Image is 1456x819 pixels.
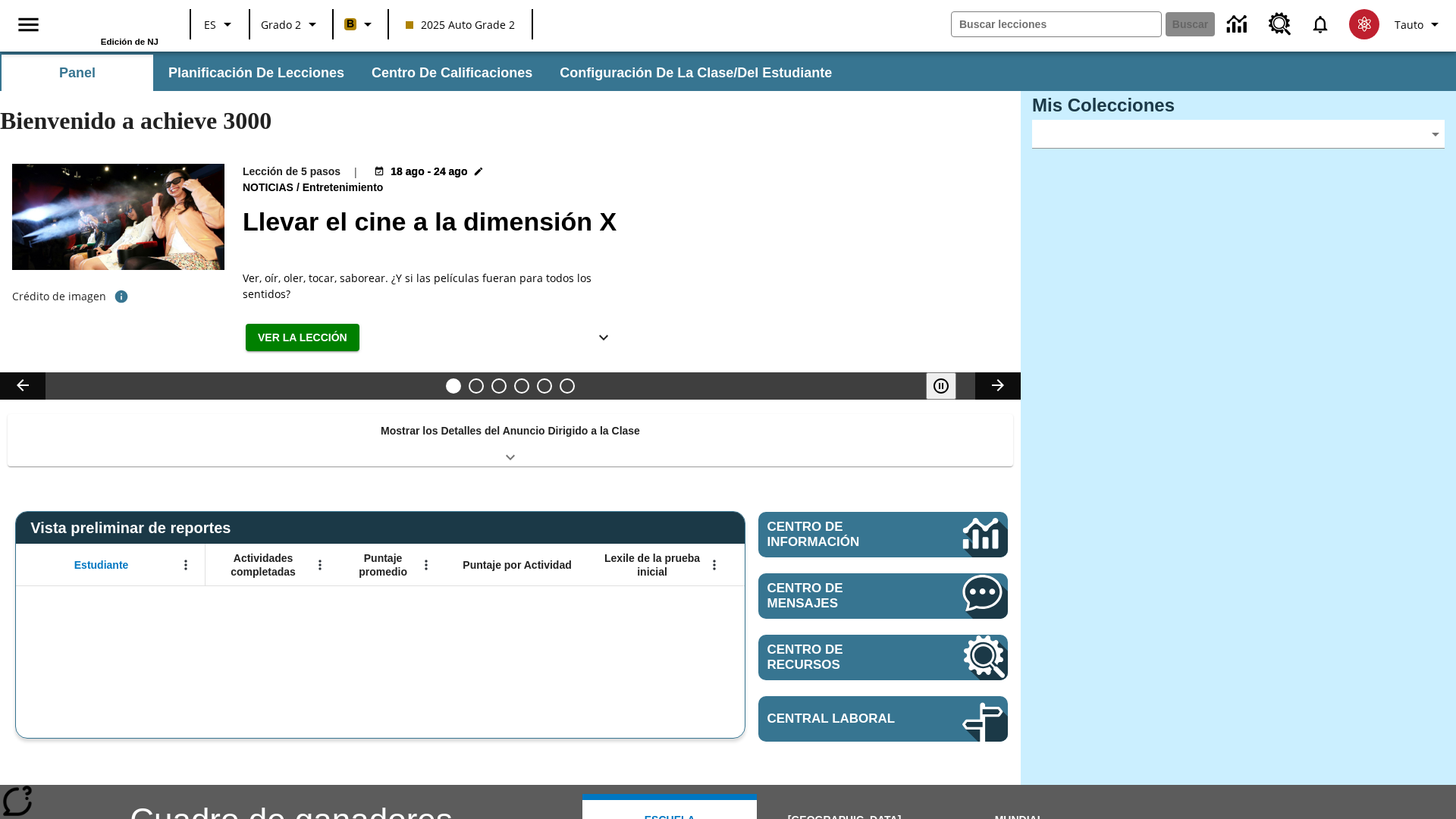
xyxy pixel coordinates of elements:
[243,202,1003,241] h2: Llevar el cine a la dimensión X
[446,378,461,394] button: Diapositiva 1 Llevar el cine a la dimensión X
[767,711,917,726] span: Central laboral
[406,17,515,33] span: 2025 Auto Grade 2
[758,512,1008,557] a: Centro de información
[926,372,956,400] button: Pausar
[597,551,708,579] span: Lexile de la prueba inicial
[255,11,328,38] button: Grado: Grado 2, Elige un grado
[303,180,387,196] span: Entretenimiento
[767,642,917,673] span: Centro de recursos
[261,17,301,33] span: Grado 2
[548,55,844,91] button: Configuración de la clase/del estudiante
[338,11,383,38] button: Boost El color de la clase es anaranjado claro. Cambiar el color de la clase.
[975,372,1021,400] button: Carrusel de lecciones, seguir
[703,554,726,576] button: Abrir menú
[359,55,544,91] button: Centro de calificaciones
[491,378,507,394] button: Diapositiva 3 Modas que pasaron de moda
[758,573,1008,619] a: Centro de mensajes
[381,423,640,439] p: Mostrar los Detalles del Anuncio Dirigido a la Clase
[297,181,300,193] span: /
[1389,11,1450,38] button: Perfil/Configuración
[588,324,619,352] button: Ver más
[415,554,438,576] button: Abrir menú
[371,164,487,180] button: 18 ago - 24 ago Elegir fechas
[926,372,971,400] div: Pausar
[174,554,197,576] button: Abrir menú
[2,55,153,91] button: Panel
[8,414,1013,466] div: Mostrar los Detalles del Anuncio Dirigido a la Clase
[767,581,917,611] span: Centro de mensajes
[952,12,1161,36] input: Buscar campo
[6,2,51,47] button: Abrir el menú lateral
[1260,4,1301,45] a: Centro de recursos, Se abrirá en una pestaña nueva.
[463,558,571,572] span: Puntaje por Actividad
[12,289,106,304] p: Crédito de imagen
[347,551,419,579] span: Puntaje promedio
[243,270,622,302] div: Ver, oír, oler, tocar, saborear. ¿Y si las películas fueran para todos los sentidos?
[758,635,1008,680] a: Centro de recursos, Se abrirá en una pestaña nueva.
[391,164,467,180] span: 18 ago - 24 ago
[1032,95,1445,116] h3: Mis Colecciones
[196,11,244,38] button: Lenguaje: ES, Selecciona un idioma
[12,164,224,270] img: El panel situado frente a los asientos rocía con agua nebulizada al feliz público en un cine equi...
[1340,5,1389,44] button: Escoja un nuevo avatar
[1301,5,1340,44] a: Notificaciones
[353,164,359,180] span: |
[1349,9,1379,39] img: avatar image
[1395,17,1423,33] span: Tauto
[347,14,354,33] span: B
[469,378,484,394] button: Diapositiva 2 ¿Lo quieres con papas fritas?
[204,17,216,33] span: ES
[243,180,297,196] span: Noticias
[213,551,313,579] span: Actividades completadas
[1218,4,1260,45] a: Centro de información
[74,558,129,572] span: Estudiante
[514,378,529,394] button: Diapositiva 4 ¿Los autos del futuro?
[243,164,340,180] p: Lección de 5 pasos
[30,519,238,537] span: Vista preliminar de reportes
[60,7,158,37] a: Portada
[60,5,158,46] div: Portada
[106,283,136,310] button: Crédito de foto: The Asahi Shimbun vía Getty Images
[560,378,575,394] button: Diapositiva 6 Una idea, mucho trabajo
[101,37,158,46] span: Edición de NJ
[767,519,911,550] span: Centro de información
[758,696,1008,742] a: Central laboral
[246,324,359,352] button: Ver la lección
[156,55,356,91] button: Planificación de lecciones
[537,378,552,394] button: Diapositiva 5 ¿Cuál es la gran idea?
[309,554,331,576] button: Abrir menú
